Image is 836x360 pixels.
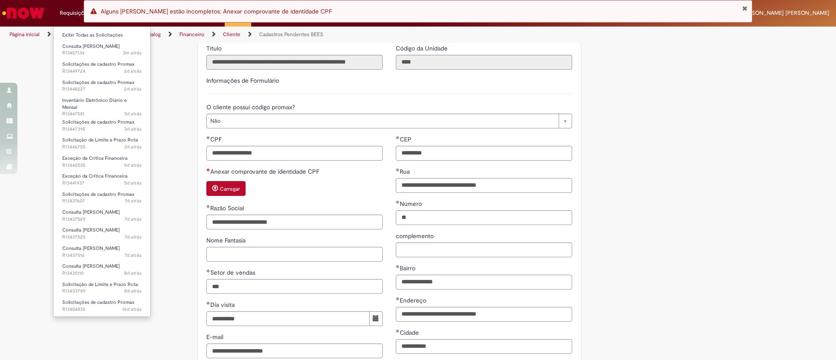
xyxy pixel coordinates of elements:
[124,162,142,168] span: 5d atrás
[369,311,383,326] button: Mostrar calendário para Dia visita
[206,44,223,52] span: Somente leitura - Título
[206,136,210,139] span: Obrigatório Preenchido
[62,234,142,241] span: R13437525
[54,60,150,76] a: Aberto R13449724 : Solicitações de cadastro Promax
[124,111,142,117] span: 3d atrás
[220,185,240,192] small: Carregar
[125,234,142,240] span: 7d atrás
[396,200,400,204] span: Obrigatório Preenchido
[54,154,150,170] a: Aberto R13442035 : Exceção da Crítica Financeira
[122,306,142,313] span: 16d atrás
[62,281,138,288] span: Solicitação de Limite e Prazo Rota
[206,215,383,229] input: Razão Social
[124,270,142,276] span: 8d atrás
[396,275,572,289] input: Bairro
[206,279,383,294] input: Setor de vendas
[124,68,142,74] span: 2d atrás
[125,252,142,259] span: 7d atrás
[124,180,142,186] time: 23/08/2025 12:30:33
[54,225,150,242] a: Aberto R13437525 : Consulta Serasa
[396,44,449,52] span: Somente leitura - Código da Unidade
[396,210,572,225] input: Número
[62,173,128,179] span: Exceção da Crítica Financeira
[206,333,225,341] span: E-mail
[206,205,210,208] span: Obrigatório Preenchido
[206,77,279,84] label: Informações de Formulário
[396,307,572,322] input: Endereço
[125,198,142,204] span: 7d atrás
[124,288,142,294] span: 8d atrás
[125,198,142,204] time: 21/08/2025 16:58:52
[62,126,142,133] span: R13447395
[210,269,257,276] span: Setor de vendas
[62,270,142,277] span: R13435110
[62,209,120,215] span: Consulta [PERSON_NAME]
[54,78,150,94] a: Aberto R13448227 : Solicitações de cadastro Promax
[124,270,142,276] time: 21/08/2025 09:56:58
[124,111,142,117] time: 26/08/2025 10:52:09
[54,190,150,206] a: Aberto R13437607 : Solicitações de cadastro Promax
[396,297,400,300] span: Obrigatório Preenchido
[62,43,120,50] span: Consulta [PERSON_NAME]
[54,96,150,114] a: Aberto R13447581 : Inventário Eletrônico Diário e Mensal
[124,68,142,74] time: 26/08/2025 16:53:19
[400,296,428,304] span: Endereço
[400,329,421,336] span: Cidade
[210,301,236,309] span: Dia visita
[206,103,297,111] span: O cliente possui código promax?
[122,306,142,313] time: 12/08/2025 16:05:30
[125,216,142,222] span: 7d atrás
[10,31,40,38] a: Página inicial
[223,31,240,38] a: Cliente
[62,245,120,252] span: Consulta [PERSON_NAME]
[54,244,150,260] a: Aberto R13437516 : Consulta Serasa
[62,97,127,111] span: Inventário Eletrônico Diário e Mensal
[54,172,150,188] a: Aberto R13441937 : Exceção da Crítica Financeira
[62,68,142,75] span: R13449724
[54,135,150,151] a: Aberto R13446755 : Solicitação de Limite e Prazo Rota
[62,216,142,223] span: R13437529
[62,79,135,86] span: Solicitações de cadastro Promax
[62,198,142,205] span: R13437607
[62,288,142,295] span: R13433789
[396,44,449,53] label: Somente leitura - Código da Unidade
[124,86,142,92] time: 26/08/2025 13:00:40
[210,114,554,128] span: Não
[206,311,370,326] input: Dia visita 02 September 2025 Tuesday
[396,136,400,139] span: Obrigatório Preenchido
[206,236,247,244] span: Nome Fantasia
[206,168,210,172] span: Necessários
[742,5,748,12] button: Fechar Notificação
[124,162,142,168] time: 23/08/2025 14:25:22
[7,27,551,43] ul: Trilhas de página
[62,227,120,233] span: Consulta [PERSON_NAME]
[206,269,210,273] span: Obrigatório Preenchido
[124,126,142,132] span: 3d atrás
[54,118,150,134] a: Aberto R13447395 : Solicitações de cadastro Promax
[62,144,142,151] span: R13446755
[123,50,142,56] span: 3m atrás
[396,232,435,240] span: complemento
[123,50,142,56] time: 28/08/2025 11:24:03
[210,168,321,175] span: Anexar comprovante de identidade CPF
[62,155,128,161] span: Exceção da Crítica Financeira
[62,299,135,306] span: Solicitações de cadastro Promax
[62,180,142,187] span: R13441937
[1,4,46,22] img: ServiceNow
[62,50,142,57] span: R13457134
[206,55,383,70] input: Título
[179,31,204,38] a: Financeiro
[124,126,142,132] time: 26/08/2025 10:23:32
[54,30,150,40] a: Exibir Todas as Solicitações
[62,111,142,118] span: R13447581
[400,135,413,143] span: CEP
[259,31,323,38] a: Cadastros Pendentes BEES
[124,144,142,150] span: 3d atrás
[54,262,150,278] a: Aberto R13435110 : Consulta Serasa
[62,61,135,67] span: Solicitações de cadastro Promax
[400,200,424,208] span: Número
[210,135,223,143] span: CPF
[62,306,142,313] span: R13404835
[694,9,829,17] span: [PERSON_NAME] [PERSON_NAME] [PERSON_NAME]
[396,55,572,70] input: Código da Unidade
